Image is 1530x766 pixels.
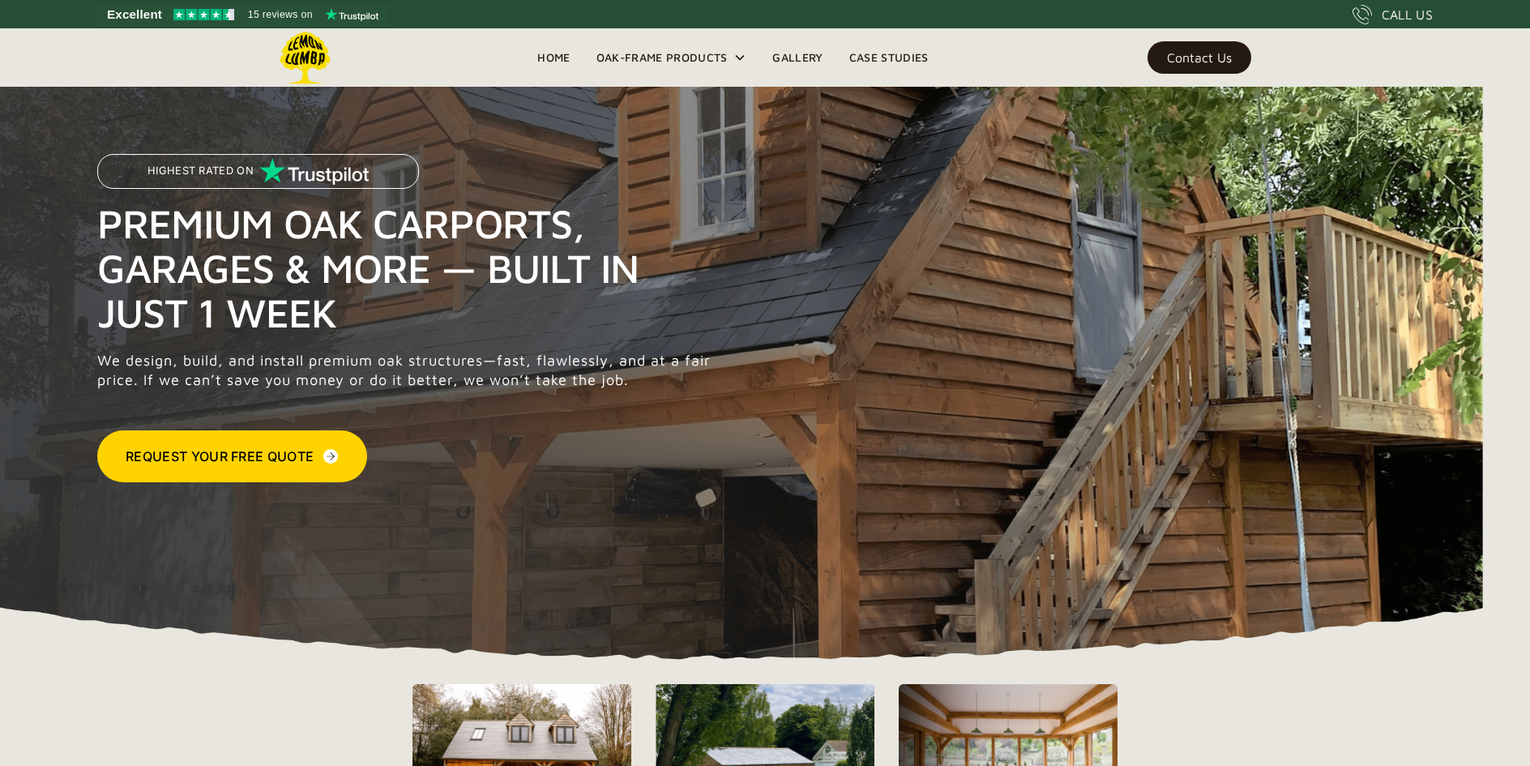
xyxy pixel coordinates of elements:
[524,45,583,70] a: Home
[173,9,234,20] img: Trustpilot 4.5 stars
[97,351,720,390] p: We design, build, and install premium oak structures—fast, flawlessly, and at a fair price. If we...
[325,8,378,21] img: Trustpilot logo
[97,3,390,26] a: See Lemon Lumba reviews on Trustpilot
[97,201,720,335] h1: Premium Oak Carports, Garages & More — Built in Just 1 Week
[1167,52,1232,63] div: Contact Us
[583,28,760,87] div: Oak-Frame Products
[1382,5,1433,24] div: CALL US
[1353,5,1433,24] a: CALL US
[836,45,942,70] a: Case Studies
[107,5,162,24] span: Excellent
[126,447,314,466] div: Request Your Free Quote
[97,430,367,482] a: Request Your Free Quote
[147,165,254,177] p: Highest Rated on
[1147,41,1251,74] a: Contact Us
[596,48,728,67] div: Oak-Frame Products
[248,5,313,24] span: 15 reviews on
[97,154,419,201] a: Highest Rated on
[759,45,836,70] a: Gallery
